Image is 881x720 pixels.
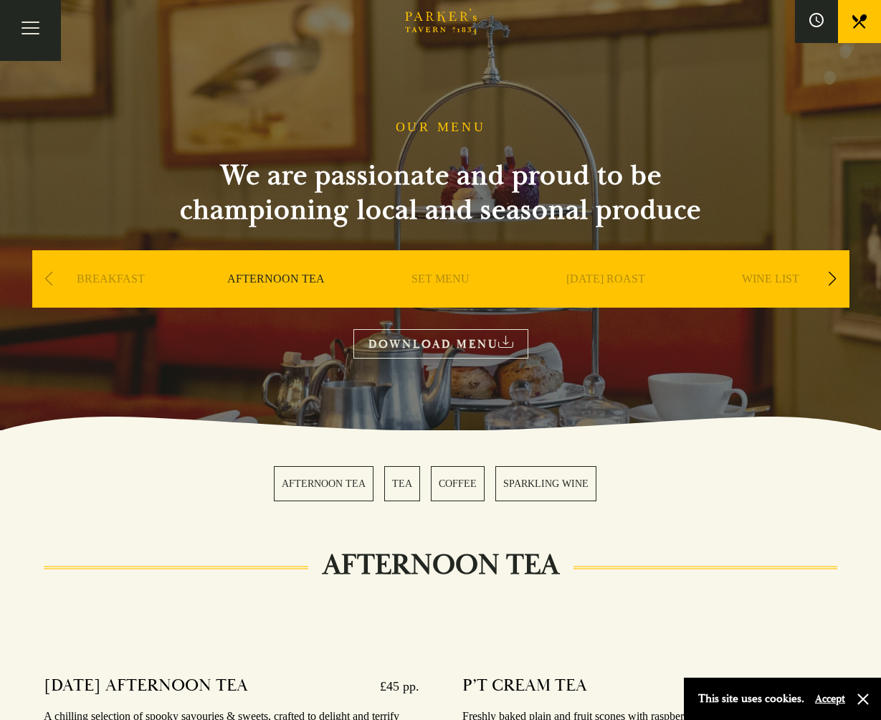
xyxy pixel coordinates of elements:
a: [DATE] ROAST [566,272,645,329]
div: 2 / 9 [197,250,355,351]
a: WINE LIST [742,272,799,329]
a: AFTERNOON TEA [227,272,325,329]
div: Previous slide [39,263,59,295]
a: DOWNLOAD MENU [353,329,528,359]
h2: We are passionate and proud to be championing local and seasonal produce [154,158,728,227]
button: Close and accept [856,692,870,706]
a: 2 / 4 [384,466,420,501]
div: 5 / 9 [692,250,849,351]
a: 4 / 4 [495,466,596,501]
h1: OUR MENU [396,120,486,136]
p: £45 pp. [366,675,419,698]
div: Next slide [823,263,842,295]
p: This site uses cookies. [698,688,804,709]
p: £12.50 pp. [767,675,837,698]
h4: P’T CREAM TEA [462,675,587,698]
div: 1 / 9 [32,250,190,351]
a: 3 / 4 [431,466,485,501]
a: 1 / 4 [274,466,373,501]
h2: AFTERNOON TEA [308,548,573,582]
h4: [DATE] AFTERNOON TEA [44,675,248,698]
button: Accept [815,692,845,706]
div: 3 / 9 [362,250,520,351]
a: SET MENU [411,272,470,329]
a: BREAKFAST [77,272,145,329]
div: 4 / 9 [527,250,685,351]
